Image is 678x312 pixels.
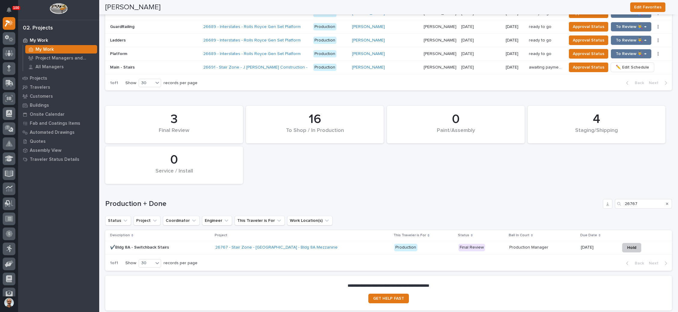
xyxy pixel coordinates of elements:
p: Description [110,232,130,239]
a: [PERSON_NAME] [352,65,385,70]
input: Search [615,199,672,209]
span: To Review 👨‍🏭 → [616,23,646,30]
p: [DATE] [581,245,615,250]
a: Assembly View [18,146,99,155]
button: Approval Status [569,49,608,59]
p: 1 of 1 [105,256,123,271]
span: ✏️ Edit Schedule [616,64,649,71]
a: Buildings [18,101,99,110]
p: 100 [13,6,19,10]
button: Next [646,261,672,266]
a: Onsite Calendar [18,110,99,119]
p: Show [125,261,136,266]
div: Staging/Shipping [538,127,655,140]
a: Traveler Status Details [18,155,99,164]
div: 02. Projects [23,25,53,32]
p: All Managers [35,64,64,70]
button: Approval Status [569,35,608,45]
h2: [PERSON_NAME] [105,3,161,12]
span: Approval Status [573,50,604,57]
p: [DATE] [506,65,524,70]
button: Notifications [3,4,15,16]
p: Ladders [110,37,127,43]
p: Assembly View [30,148,61,153]
button: Edit Favorites [630,2,665,12]
span: GET HELP FAST [373,296,404,301]
button: Next [646,80,672,86]
button: users-avatar [3,296,15,309]
span: Next [649,80,662,86]
p: GuardRailing [110,23,136,29]
p: Customers [30,94,53,99]
button: Approval Status [569,22,608,32]
span: Approval Status [573,23,604,30]
button: To Review 👨‍🏭 → [611,35,652,45]
p: [DATE] [461,64,475,70]
p: Due Date [580,232,597,239]
p: [DATE] [506,38,524,43]
tr: PlatformPlatform 26689 - Interstates - Rolls Royce Gen Set Platform Production[PERSON_NAME] [PERS... [105,47,672,61]
p: Buildings [30,103,49,108]
a: [PERSON_NAME] [352,24,385,29]
a: Projects [18,74,99,83]
div: Production [313,50,336,58]
div: Production [394,244,417,251]
p: Production Manager [509,244,550,250]
div: 16 [256,112,373,127]
p: [DATE] [506,24,524,29]
p: Platform [110,50,128,57]
p: My Work [35,47,54,52]
span: To Review 👨‍🏭 → [616,50,646,57]
div: To Shop / In Production [256,127,373,140]
p: My Work [30,38,48,43]
p: [PERSON_NAME] [424,23,458,29]
p: [DATE] [506,51,524,57]
button: Work Location(s) [287,216,333,225]
span: Edit Favorites [634,4,661,11]
div: Paint/Assembly [397,127,514,140]
p: ready to go [529,50,553,57]
a: 26691 - Stair Zone - J [PERSON_NAME] Construction - LRI Warehouse [203,65,338,70]
p: records per page [164,81,198,86]
a: Customers [18,92,99,101]
a: Project Managers and Engineers [23,54,99,62]
a: 26767 - Stair Zone - [GEOGRAPHIC_DATA] - Bldg 8A Mezzanine [215,245,338,250]
button: Coordinator [163,216,200,225]
button: Back [621,80,646,86]
p: 1 of 1 [105,76,123,90]
div: 4 [538,112,655,127]
p: Project [215,232,227,239]
a: 26689 - Interstates - Rolls Royce Gen Set Platform [203,38,301,43]
p: Show [125,81,136,86]
button: Approval Status [569,63,608,72]
tr: LaddersLadders 26689 - Interstates - Rolls Royce Gen Set Platform Production[PERSON_NAME] [PERSON... [105,34,672,47]
p: Traveler Status Details [30,157,79,162]
img: Workspace Logo [50,3,67,14]
button: To Review 👨‍🏭 → [611,22,652,32]
tr: ✔️Bldg 8A - Switchback Stairs26767 - Stair Zone - [GEOGRAPHIC_DATA] - Bldg 8A Mezzanine Productio... [105,241,672,254]
p: ready to go [529,37,553,43]
p: [DATE] [461,50,475,57]
a: Automated Drawings [18,128,99,137]
div: Production [313,64,336,71]
tr: GuardRailingGuardRailing 26689 - Interstates - Rolls Royce Gen Set Platform Production[PERSON_NAM... [105,20,672,34]
button: Back [621,261,646,266]
div: Production [313,37,336,44]
div: 3 [115,112,233,127]
span: To Review 👨‍🏭 → [616,37,646,44]
tr: Main - StairsMain - Stairs 26691 - Stair Zone - J [PERSON_NAME] Construction - LRI Warehouse Prod... [105,61,672,74]
div: 30 [139,260,153,266]
a: [PERSON_NAME] [352,38,385,43]
a: 26689 - Interstates - Rolls Royce Gen Set Platform [203,24,301,29]
a: GET HELP FAST [368,294,409,303]
h1: Production + Done [105,200,600,208]
p: ready to go [529,23,553,29]
span: Hold [627,244,636,251]
div: Notifications100 [8,7,15,17]
p: [PERSON_NAME] [424,37,458,43]
p: Travelers [30,85,50,90]
a: Quotes [18,137,99,146]
p: Fab and Coatings Items [30,121,80,126]
button: Status [105,216,131,225]
button: To Review 👨‍🏭 → [611,49,652,59]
